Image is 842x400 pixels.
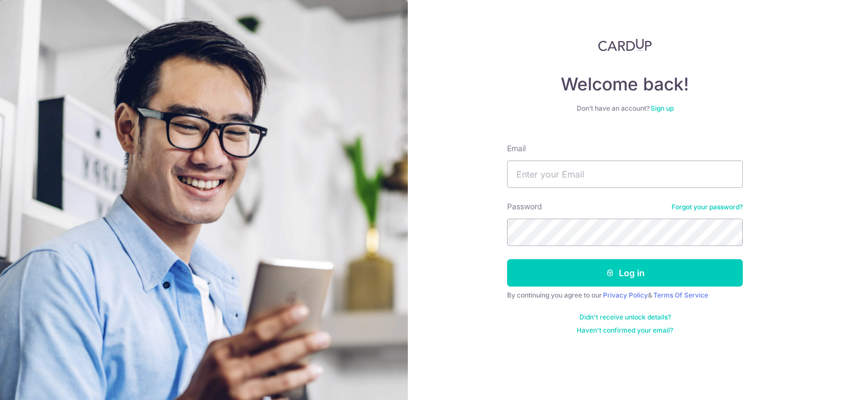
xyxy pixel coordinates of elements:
[653,291,708,299] a: Terms Of Service
[651,104,674,112] a: Sign up
[507,291,743,300] div: By continuing you agree to our &
[507,143,526,154] label: Email
[507,259,743,287] button: Log in
[603,291,648,299] a: Privacy Policy
[507,104,743,113] div: Don’t have an account?
[598,38,652,52] img: CardUp Logo
[672,203,743,212] a: Forgot your password?
[577,326,673,335] a: Haven't confirmed your email?
[579,313,671,322] a: Didn't receive unlock details?
[507,201,542,212] label: Password
[507,73,743,95] h4: Welcome back!
[507,161,743,188] input: Enter your Email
